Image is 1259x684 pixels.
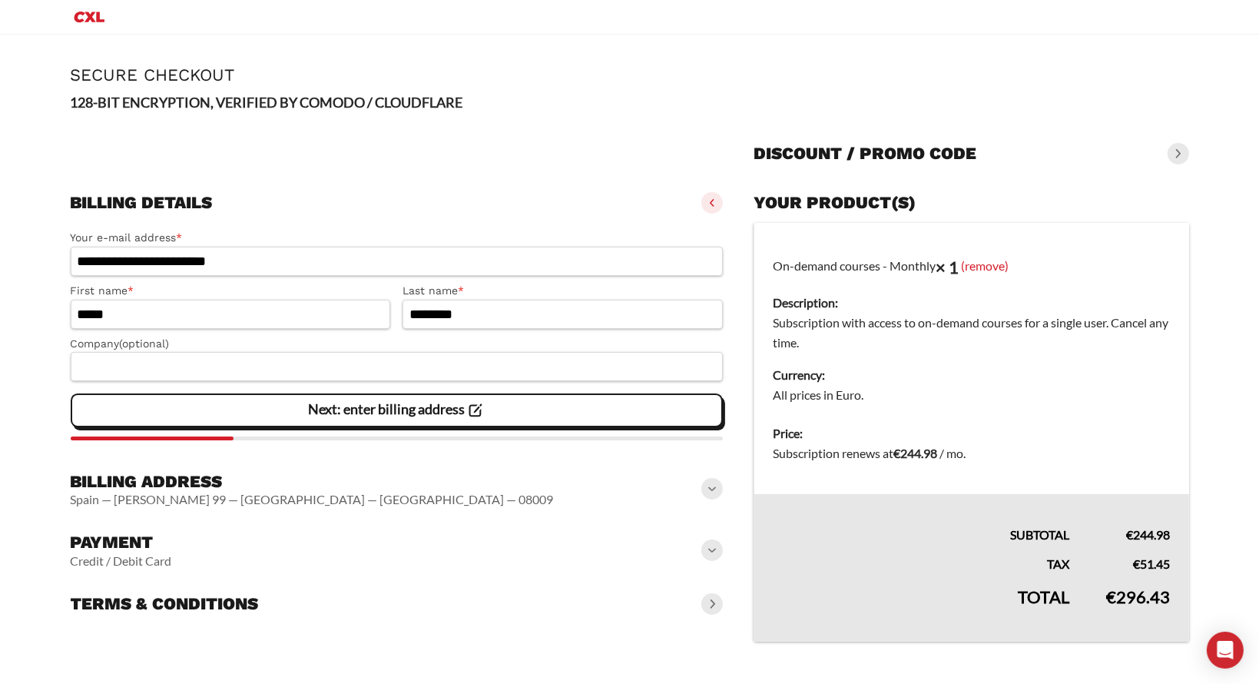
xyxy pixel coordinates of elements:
span: € [1134,556,1141,571]
strong: × 1 [936,257,959,277]
span: € [1107,586,1117,607]
span: / mo [939,446,963,460]
h3: Terms & conditions [71,593,259,615]
label: Last name [403,282,723,300]
vaadin-button: Next: enter billing address [71,393,724,427]
h3: Billing address [71,471,554,493]
span: € [1127,527,1134,542]
label: Your e-mail address [71,229,724,247]
a: (remove) [961,257,1009,272]
dt: Description: [773,293,1170,313]
th: Total [754,574,1088,642]
h3: Billing details [71,192,213,214]
vaadin-horizontal-layout: Credit / Debit Card [71,553,172,569]
strong: 128-BIT ENCRYPTION, VERIFIED BY COMODO / CLOUDFLARE [71,94,463,111]
h1: Secure Checkout [71,65,1189,85]
span: (optional) [120,337,170,350]
bdi: 244.98 [893,446,937,460]
span: Subscription renews at . [773,446,966,460]
dd: Subscription with access to on-demand courses for a single user. Cancel any time. [773,313,1170,353]
label: First name [71,282,391,300]
h3: Payment [71,532,172,553]
span: € [893,446,900,460]
div: Open Intercom Messenger [1207,632,1244,669]
td: On-demand courses - Monthly [754,223,1189,415]
dt: Currency: [773,365,1170,385]
bdi: 296.43 [1107,586,1171,607]
dd: All prices in Euro. [773,385,1170,405]
th: Tax [754,545,1088,574]
h3: Discount / promo code [754,143,976,164]
vaadin-horizontal-layout: Spain — [PERSON_NAME] 99 — [GEOGRAPHIC_DATA] — [GEOGRAPHIC_DATA] — 08009 [71,492,554,507]
bdi: 244.98 [1127,527,1171,542]
th: Subtotal [754,494,1088,545]
bdi: 51.45 [1134,556,1171,571]
dt: Price: [773,423,1170,443]
label: Company [71,335,724,353]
